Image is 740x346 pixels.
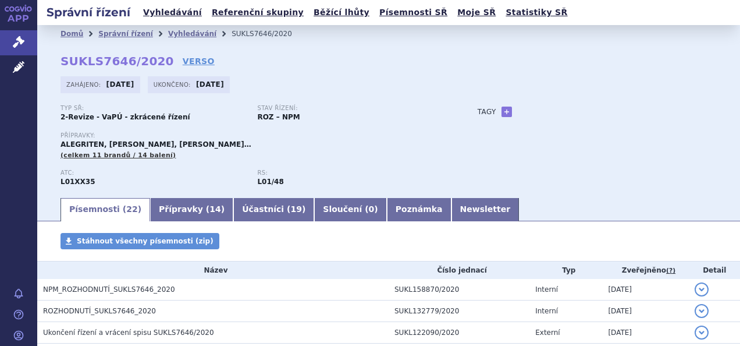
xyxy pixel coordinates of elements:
th: Zveřejněno [602,262,689,279]
a: Písemnosti SŘ [376,5,451,20]
h2: Správní řízení [37,4,140,20]
span: (celkem 11 brandů / 14 balení) [61,151,176,159]
span: 0 [369,204,375,214]
a: Běžící lhůty [310,5,373,20]
td: [DATE] [602,279,689,301]
a: Poznámka [387,198,451,221]
a: Stáhnout všechny písemnosti (zip) [61,233,219,249]
strong: [DATE] [106,80,134,89]
td: [DATE] [602,322,689,344]
strong: ROZ – NPM [257,113,300,121]
th: Název [37,262,389,279]
button: detail [695,326,709,340]
span: 22 [126,204,137,214]
a: Účastníci (19) [233,198,314,221]
p: Přípravky: [61,132,454,139]
a: Moje SŘ [454,5,499,20]
strong: SUKLS7646/2020 [61,54,174,68]
span: Stáhnout všechny písemnosti (zip) [77,237,214,245]
span: Interní [535,307,558,315]
td: SUKL158870/2020 [389,279,529,301]
span: NPM_ROZHODNUTÍ_SUKLS7646_2020 [43,285,175,294]
p: Typ SŘ: [61,105,246,112]
th: Číslo jednací [389,262,529,279]
td: SUKL122090/2020 [389,322,529,344]
span: ALEGRITEN, [PERSON_NAME], [PERSON_NAME]… [61,140,251,149]
th: Typ [529,262,602,279]
strong: anagrelid [257,178,283,186]
a: Sloučení (0) [314,198,386,221]
abbr: (?) [666,267,675,275]
span: Externí [535,329,560,337]
a: Písemnosti (22) [61,198,150,221]
strong: [DATE] [196,80,224,89]
li: SUKLS7646/2020 [232,25,307,43]
span: Interní [535,285,558,294]
button: detail [695,304,709,318]
a: Referenční skupiny [208,5,307,20]
strong: 2-Revize - VaPÚ - zkrácené řízení [61,113,190,121]
a: VERSO [183,55,215,67]
th: Detail [689,262,740,279]
strong: ANAGRELID [61,178,95,186]
td: SUKL132779/2020 [389,301,529,322]
span: 19 [290,204,301,214]
h3: Tagy [478,105,496,119]
a: Přípravky (14) [150,198,233,221]
span: 14 [209,204,220,214]
a: Newsletter [451,198,520,221]
a: + [501,107,512,117]
a: Statistiky SŘ [502,5,571,20]
span: Ukončeno: [154,80,193,89]
a: Správní řízení [98,30,153,38]
p: RS: [257,170,442,176]
a: Vyhledávání [140,5,205,20]
td: [DATE] [602,301,689,322]
p: ATC: [61,170,246,176]
span: ROZHODNUTÍ_SUKLS7646_2020 [43,307,156,315]
p: Stav řízení: [257,105,442,112]
span: Zahájeno: [66,80,103,89]
span: Ukončení řízení a vrácení spisu SUKLS7646/2020 [43,329,214,337]
a: Domů [61,30,83,38]
button: detail [695,283,709,296]
a: Vyhledávání [168,30,216,38]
